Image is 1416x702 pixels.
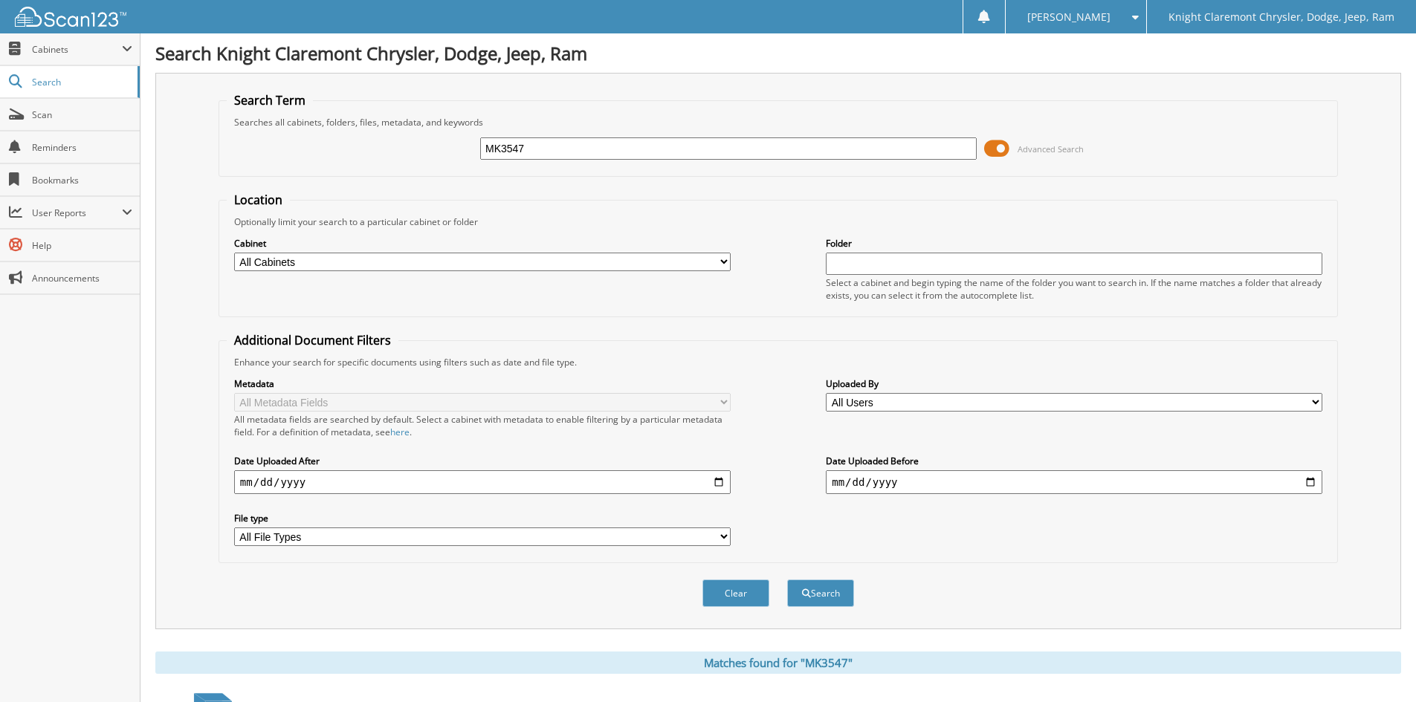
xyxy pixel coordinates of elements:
input: start [234,470,731,494]
label: File type [234,512,731,524]
div: Searches all cabinets, folders, files, metadata, and keywords [227,116,1330,129]
span: Scan [32,108,132,121]
span: User Reports [32,207,122,219]
div: Select a cabinet and begin typing the name of the folder you want to search in. If the name match... [826,276,1322,302]
div: Optionally limit your search to a particular cabinet or folder [227,215,1330,228]
label: Date Uploaded After [234,455,731,467]
input: end [826,470,1322,494]
span: Bookmarks [32,174,132,186]
span: Help [32,239,132,252]
legend: Additional Document Filters [227,332,398,348]
label: Date Uploaded Before [826,455,1322,467]
label: Metadata [234,377,731,390]
div: All metadata fields are searched by default. Select a cabinet with metadata to enable filtering b... [234,413,731,438]
span: Reminders [32,141,132,154]
span: Search [32,76,130,88]
div: Enhance your search for specific documents using filters such as date and file type. [227,356,1330,368]
legend: Location [227,192,290,208]
div: Matches found for "MK3547" [155,651,1401,674]
span: Announcements [32,272,132,285]
label: Cabinet [234,237,731,250]
span: Cabinets [32,43,122,56]
span: Advanced Search [1018,143,1084,155]
label: Folder [826,237,1322,250]
button: Clear [702,579,769,607]
legend: Search Term [227,92,313,108]
label: Uploaded By [826,377,1322,390]
a: here [390,426,410,438]
h1: Search Knight Claremont Chrysler, Dodge, Jeep, Ram [155,41,1401,65]
img: scan123-logo-white.svg [15,7,126,27]
span: [PERSON_NAME] [1027,13,1111,22]
span: Knight Claremont Chrysler, Dodge, Jeep, Ram [1168,13,1394,22]
button: Search [787,579,854,607]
